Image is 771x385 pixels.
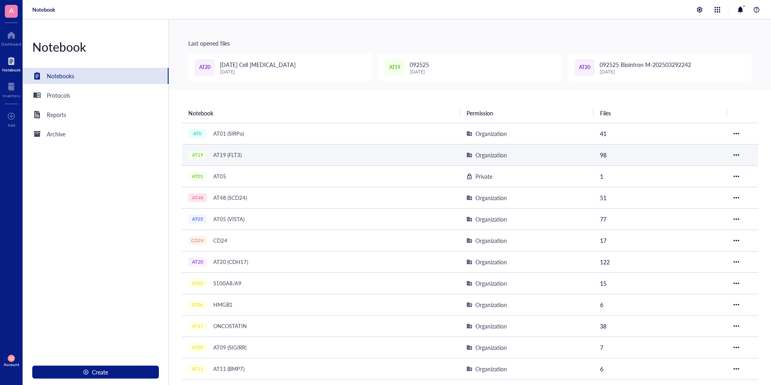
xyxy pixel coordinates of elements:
[9,5,14,15] span: A
[475,193,507,202] div: Organization
[475,364,507,373] div: Organization
[210,192,250,203] div: AT48 (SCD24)
[594,144,727,165] td: 98
[23,68,169,84] a: Notebooks
[188,39,752,48] div: Last opened files
[210,213,248,225] div: AT05 (VISTA)
[475,215,507,224] div: Organization
[475,172,492,181] div: Private
[594,187,727,208] td: 51
[210,235,231,246] div: CD24
[594,272,727,294] td: 15
[2,54,21,72] a: Notebook
[389,64,400,71] span: AT19
[475,343,507,352] div: Organization
[47,71,74,80] div: Notebooks
[210,278,245,289] div: S100A8/A9
[594,165,727,187] td: 1
[579,64,590,71] span: AT20
[210,128,248,139] div: AT01 (SIRPα)
[210,256,252,268] div: AT20 (CDH17)
[210,171,230,182] div: AT05
[210,320,250,332] div: ONCOSTATIN
[2,80,20,98] a: Inventory
[210,363,248,375] div: AT11 (BMP7)
[475,236,507,245] div: Organization
[410,69,429,75] div: [DATE]
[220,61,295,69] span: [DATE] Cell [MEDICAL_DATA]
[2,67,21,72] div: Notebook
[210,149,245,161] div: AT19 (FLT3)
[475,279,507,288] div: Organization
[23,126,169,142] a: Archive
[32,366,159,379] button: Create
[594,294,727,315] td: 6
[23,39,169,55] div: Notebook
[92,369,108,375] span: Create
[475,257,507,266] div: Organization
[1,42,21,46] div: Dashboard
[475,151,507,159] div: Organization
[32,6,55,13] a: Notebook
[8,123,15,128] div: Add
[460,103,594,123] th: Permission
[475,322,507,331] div: Organization
[4,362,19,367] div: Account
[2,93,20,98] div: Inventory
[594,208,727,230] td: 77
[594,230,727,251] td: 17
[47,130,65,138] div: Archive
[210,342,250,353] div: AT09 (SIGIRR)
[594,123,727,144] td: 41
[47,91,70,100] div: Protocols
[594,103,727,123] th: Files
[594,337,727,358] td: 7
[594,315,727,337] td: 38
[199,64,210,71] span: AT20
[475,129,507,138] div: Organization
[220,69,295,75] div: [DATE]
[475,300,507,309] div: Organization
[23,107,169,123] a: Reports
[600,69,691,75] div: [DATE]
[47,110,66,119] div: Reports
[600,61,691,69] span: 092525 Biointron M-202503292242
[182,103,460,123] th: Notebook
[1,29,21,46] a: Dashboard
[210,299,236,310] div: HMGB1
[9,356,13,361] span: SS
[410,61,429,69] span: 092525
[594,358,727,379] td: 6
[23,87,169,103] a: Protocols
[594,251,727,272] td: 122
